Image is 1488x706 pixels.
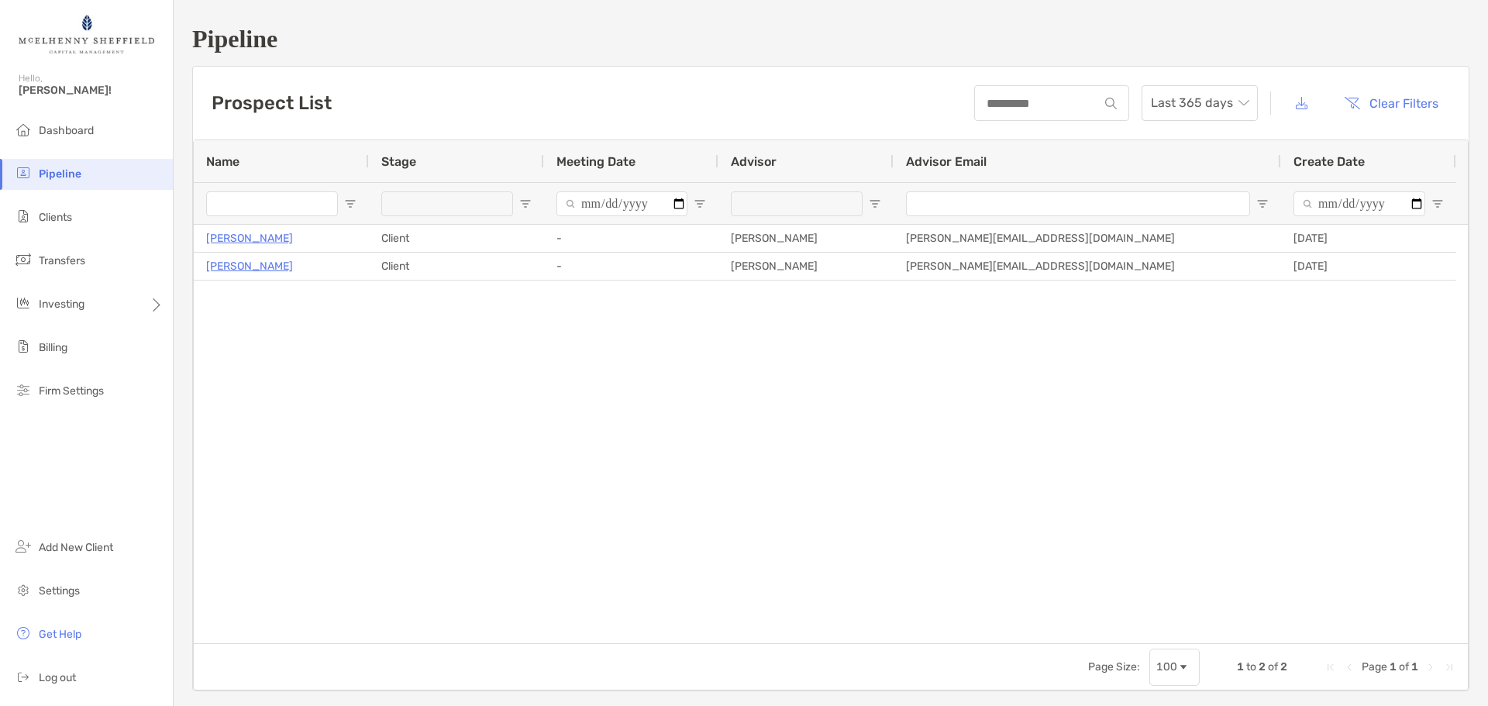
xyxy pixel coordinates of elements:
[14,381,33,399] img: firm-settings icon
[14,580,33,599] img: settings icon
[381,154,416,169] span: Stage
[556,191,687,216] input: Meeting Date Filter Input
[19,6,154,62] img: Zoe Logo
[1293,191,1425,216] input: Create Date Filter Input
[192,25,1469,53] h1: Pipeline
[1390,660,1397,673] span: 1
[14,120,33,139] img: dashboard icon
[731,154,777,169] span: Advisor
[894,225,1281,252] div: [PERSON_NAME][EMAIL_ADDRESS][DOMAIN_NAME]
[1362,660,1387,673] span: Page
[14,164,33,182] img: pipeline icon
[14,337,33,356] img: billing icon
[206,154,239,169] span: Name
[869,198,881,210] button: Open Filter Menu
[1411,660,1418,673] span: 1
[212,92,332,114] h3: Prospect List
[39,167,81,181] span: Pipeline
[39,541,113,554] span: Add New Client
[1424,661,1437,673] div: Next Page
[1149,649,1200,686] div: Page Size
[519,198,532,210] button: Open Filter Menu
[1156,660,1177,673] div: 100
[369,225,544,252] div: Client
[1259,660,1266,673] span: 2
[39,384,104,398] span: Firm Settings
[1281,253,1456,280] div: [DATE]
[1443,661,1455,673] div: Last Page
[718,225,894,252] div: [PERSON_NAME]
[1431,198,1444,210] button: Open Filter Menu
[39,341,67,354] span: Billing
[1151,86,1249,120] span: Last 365 days
[206,229,293,248] a: [PERSON_NAME]
[556,154,635,169] span: Meeting Date
[206,191,338,216] input: Name Filter Input
[1268,660,1278,673] span: of
[19,84,164,97] span: [PERSON_NAME]!
[906,154,987,169] span: Advisor Email
[14,207,33,226] img: clients icon
[906,191,1250,216] input: Advisor Email Filter Input
[14,294,33,312] img: investing icon
[1293,154,1365,169] span: Create Date
[39,628,81,641] span: Get Help
[894,253,1281,280] div: [PERSON_NAME][EMAIL_ADDRESS][DOMAIN_NAME]
[544,225,718,252] div: -
[1246,660,1256,673] span: to
[1088,660,1140,673] div: Page Size:
[1343,661,1355,673] div: Previous Page
[1324,661,1337,673] div: First Page
[14,667,33,686] img: logout icon
[1399,660,1409,673] span: of
[39,298,84,311] span: Investing
[14,250,33,269] img: transfers icon
[344,198,356,210] button: Open Filter Menu
[39,254,85,267] span: Transfers
[39,671,76,684] span: Log out
[369,253,544,280] div: Client
[718,253,894,280] div: [PERSON_NAME]
[544,253,718,280] div: -
[1105,98,1117,109] img: input icon
[1237,660,1244,673] span: 1
[206,257,293,276] a: [PERSON_NAME]
[1256,198,1269,210] button: Open Filter Menu
[694,198,706,210] button: Open Filter Menu
[39,211,72,224] span: Clients
[1281,225,1456,252] div: [DATE]
[1332,86,1450,120] button: Clear Filters
[1280,660,1287,673] span: 2
[14,537,33,556] img: add_new_client icon
[14,624,33,642] img: get-help icon
[39,584,80,598] span: Settings
[39,124,94,137] span: Dashboard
